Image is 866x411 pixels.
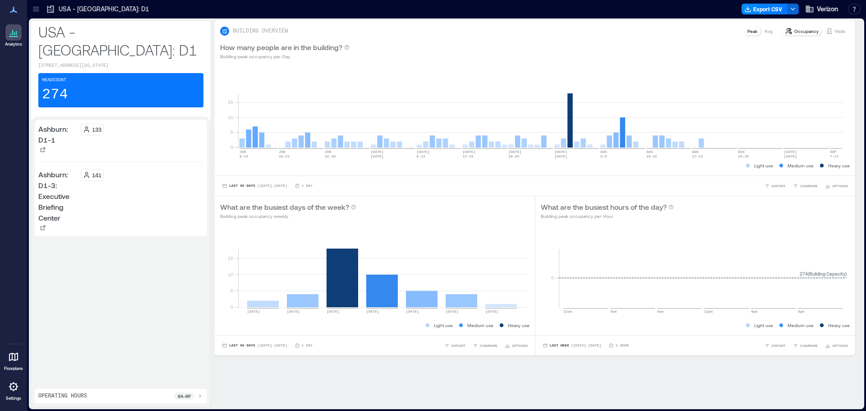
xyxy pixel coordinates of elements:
tspan: 10 [228,115,233,120]
text: 20-26 [508,154,519,158]
button: COMPARE [471,341,499,350]
button: Last Week |[DATE]-[DATE] [541,341,603,350]
tspan: 15 [228,255,233,261]
text: 6-12 [417,154,425,158]
span: EXPORT [772,183,786,189]
text: [DATE] [247,309,260,314]
button: Verizon [802,2,841,16]
text: 4pm [751,309,758,314]
p: USA - [GEOGRAPHIC_DATA]: D1 [59,5,149,14]
a: Floorplans [1,346,26,374]
text: AUG [646,150,653,154]
p: 1 Day [302,343,313,348]
p: Building peak occupancy weekly [220,212,356,220]
button: EXPORT [442,341,467,350]
p: Headcount [42,77,66,84]
p: 274 [42,86,68,104]
text: [DATE] [417,150,430,154]
span: OPTIONS [832,343,848,348]
p: Avg [765,28,773,35]
p: How many people are in the building? [220,42,342,53]
button: Last 90 Days |[DATE]-[DATE] [220,341,289,350]
text: [DATE] [366,309,379,314]
text: 12pm [704,309,713,314]
span: OPTIONS [832,183,848,189]
button: COMPARE [791,181,820,190]
text: 22-28 [325,154,336,158]
text: [DATE] [446,309,459,314]
text: [DATE] [406,309,419,314]
p: 1 Day [302,183,313,189]
button: COMPARE [791,341,820,350]
p: 141 [92,171,101,179]
p: Operating Hours [38,393,87,400]
p: What are the busiest hours of the day? [541,202,667,212]
span: COMPARE [800,343,818,348]
text: AUG [692,150,699,154]
p: Light use [434,322,453,329]
p: Peak [747,28,757,35]
span: Verizon [817,5,838,14]
p: BUILDING OVERVIEW [233,28,288,35]
tspan: 0 [551,275,553,280]
tspan: 15 [228,99,233,105]
text: JUN [325,150,332,154]
text: SEP [830,150,837,154]
p: 1 Hour [616,343,629,348]
p: Building peak occupancy per Hour [541,212,674,220]
text: [DATE] [371,154,384,158]
button: Last 90 Days |[DATE]-[DATE] [220,181,289,190]
p: Building peak occupancy per Day [220,53,350,60]
p: Ashburn: D1-1 [38,124,77,145]
text: [DATE] [784,150,797,154]
span: COMPARE [800,183,818,189]
text: [DATE] [554,150,567,154]
p: Floorplans [4,366,23,371]
text: 4am [610,309,617,314]
text: 8pm [798,309,805,314]
text: [DATE] [287,309,300,314]
text: [DATE] [462,150,475,154]
span: COMPARE [480,343,497,348]
p: Medium use [788,322,814,329]
tspan: 5 [230,288,233,293]
text: 8-14 [240,154,248,158]
text: 15-21 [279,154,290,158]
p: Medium use [467,322,493,329]
p: 8a - 6p [178,393,191,400]
span: OPTIONS [512,343,528,348]
a: Settings [3,376,24,404]
p: Settings [6,396,21,401]
text: 13-19 [462,154,473,158]
p: Heavy use [508,322,530,329]
tspan: 10 [228,272,233,277]
p: What are the busiest days of the week? [220,202,349,212]
text: 8am [657,309,664,314]
text: [DATE] [485,309,498,314]
p: Occupancy [794,28,819,35]
text: AUG [600,150,607,154]
text: [DATE] [784,154,797,158]
p: Light use [754,322,773,329]
p: Heavy use [828,322,850,329]
span: EXPORT [451,343,465,348]
text: JUN [279,150,286,154]
span: EXPORT [772,343,786,348]
button: OPTIONS [503,341,530,350]
button: OPTIONS [823,181,850,190]
p: Light use [754,162,773,169]
p: Visits [835,28,845,35]
p: USA - [GEOGRAPHIC_DATA]: D1 [38,23,203,59]
p: Medium use [788,162,814,169]
text: 3-9 [600,154,607,158]
a: Analytics [2,22,25,50]
text: JUN [240,150,246,154]
button: Export CSV [742,4,788,14]
text: 24-30 [738,154,749,158]
p: Ashburn: D1-3: Executive Briefing Center [38,169,77,223]
text: AUG [738,150,745,154]
text: 12am [563,309,572,314]
text: [DATE] [371,150,384,154]
button: EXPORT [763,341,788,350]
button: OPTIONS [823,341,850,350]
